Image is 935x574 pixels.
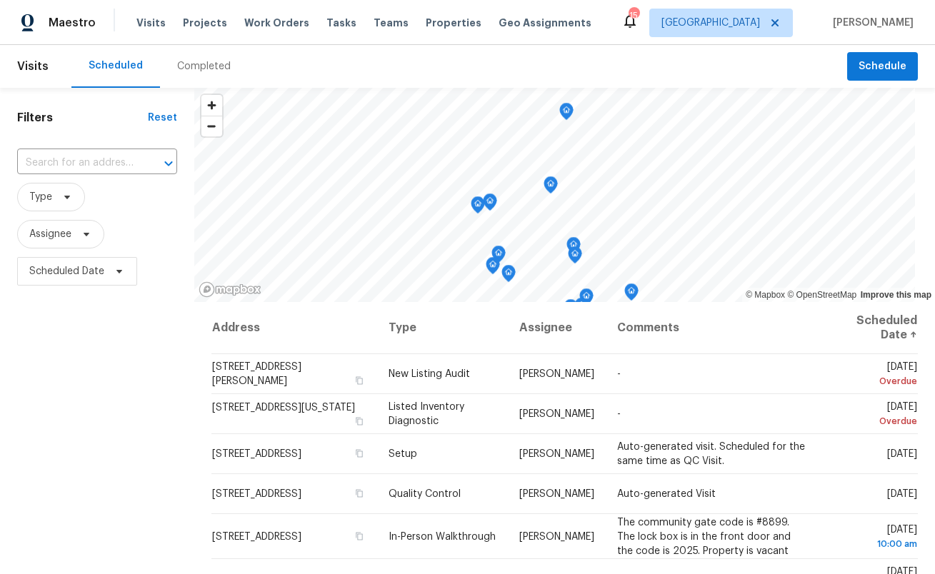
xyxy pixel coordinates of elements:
a: Mapbox [746,290,785,300]
span: The community gate code is #8899. The lock box is in the front door and the code is 2025. Propert... [617,517,791,555]
span: [STREET_ADDRESS] [212,531,301,541]
canvas: Map [194,88,915,302]
span: [STREET_ADDRESS] [212,449,301,459]
div: Map marker [544,176,558,198]
span: [DATE] [887,489,917,499]
button: Copy Address [353,374,366,387]
span: - [617,409,621,419]
span: [DATE] [829,402,917,428]
div: Map marker [566,237,581,259]
button: Zoom out [201,116,222,136]
div: Reset [148,111,177,125]
div: Map marker [486,257,500,279]
th: Type [377,302,508,354]
span: [STREET_ADDRESS][US_STATE] [212,403,355,413]
th: Scheduled Date ↑ [818,302,918,354]
button: Copy Address [353,415,366,428]
div: Map marker [491,246,506,268]
span: Maestro [49,16,96,30]
div: Map marker [564,299,578,321]
div: Map marker [559,103,574,125]
div: 15 [629,9,639,23]
div: Map marker [471,196,485,218]
span: [GEOGRAPHIC_DATA] [661,16,760,30]
div: Map marker [568,246,582,268]
span: Auto-generated Visit [617,489,716,499]
button: Copy Address [353,447,366,460]
span: Visits [17,51,49,82]
span: [PERSON_NAME] [519,489,594,499]
span: Type [29,190,52,204]
span: Quality Control [389,489,461,499]
div: Map marker [574,298,589,320]
div: Map marker [501,265,516,287]
a: OpenStreetMap [787,290,856,300]
span: Scheduled Date [29,264,104,278]
span: Tasks [326,18,356,28]
span: [PERSON_NAME] [827,16,914,30]
span: Schedule [859,58,906,76]
span: Visits [136,16,166,30]
a: Mapbox homepage [199,281,261,298]
span: Assignee [29,227,71,241]
span: - [617,369,621,379]
span: Work Orders [244,16,309,30]
span: [PERSON_NAME] [519,369,594,379]
span: [PERSON_NAME] [519,531,594,541]
span: [STREET_ADDRESS][PERSON_NAME] [212,362,301,386]
button: Zoom in [201,95,222,116]
div: 10:00 am [829,536,917,550]
div: Completed [177,59,231,74]
span: In-Person Walkthrough [389,531,496,541]
div: Overdue [829,414,917,428]
h1: Filters [17,111,148,125]
span: [PERSON_NAME] [519,449,594,459]
span: [DATE] [887,449,917,459]
div: Map marker [483,193,497,216]
span: [STREET_ADDRESS] [212,489,301,499]
input: Search for an address... [17,152,137,174]
div: Scheduled [89,59,143,73]
div: Map marker [579,288,594,311]
span: Geo Assignments [499,16,591,30]
th: Assignee [508,302,606,354]
th: Comments [606,302,818,354]
span: [PERSON_NAME] [519,409,594,419]
th: Address [211,302,377,354]
button: Schedule [847,52,918,81]
a: Improve this map [861,290,931,300]
span: Auto-generated visit. Scheduled for the same time as QC Visit. [617,442,805,466]
span: Teams [374,16,409,30]
div: Map marker [624,283,639,306]
button: Open [159,153,179,173]
span: Projects [183,16,227,30]
button: Copy Address [353,529,366,542]
div: Overdue [829,374,917,388]
span: Properties [426,16,481,30]
span: Setup [389,449,417,459]
span: New Listing Audit [389,369,470,379]
span: [DATE] [829,362,917,388]
button: Copy Address [353,487,366,500]
span: [DATE] [829,524,917,550]
span: Listed Inventory Diagnostic [389,402,464,426]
